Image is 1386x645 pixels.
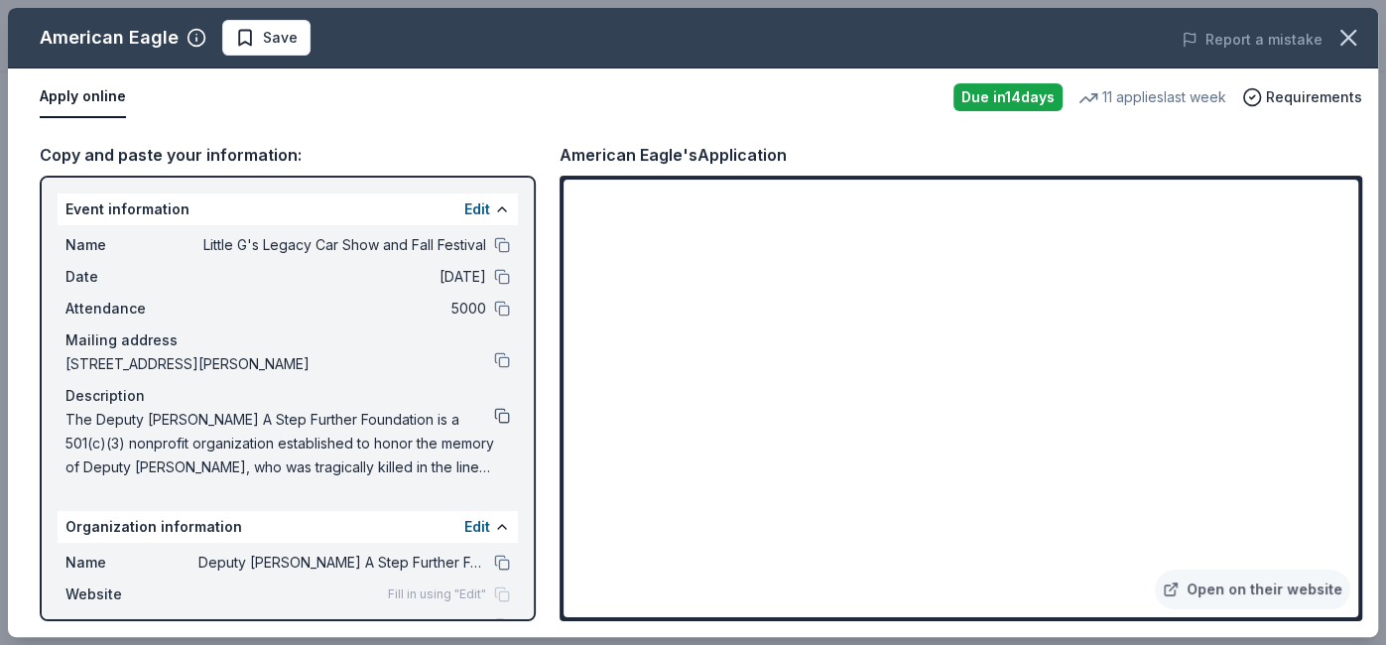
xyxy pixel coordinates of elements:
[65,265,198,289] span: Date
[65,408,494,479] span: The Deputy [PERSON_NAME] A Step Further Foundation is a 501(c)(3) nonprofit organization establis...
[198,233,486,257] span: Little G's Legacy Car Show and Fall Festival
[40,76,126,118] button: Apply online
[65,384,510,408] div: Description
[1266,85,1362,109] span: Requirements
[953,83,1063,111] div: Due in 14 days
[58,511,518,543] div: Organization information
[464,515,490,539] button: Edit
[222,20,311,56] button: Save
[1182,28,1323,52] button: Report a mistake
[263,26,298,50] span: Save
[464,197,490,221] button: Edit
[198,551,486,575] span: Deputy [PERSON_NAME] A Step Further Foundation
[198,297,486,321] span: 5000
[65,614,198,638] span: EIN
[65,328,510,352] div: Mailing address
[1242,85,1362,109] button: Requirements
[198,265,486,289] span: [DATE]
[65,297,198,321] span: Attendance
[388,586,486,602] span: Fill in using "Edit"
[65,582,198,606] span: Website
[40,142,536,168] div: Copy and paste your information:
[65,352,494,376] span: [STREET_ADDRESS][PERSON_NAME]
[58,193,518,225] div: Event information
[560,142,787,168] div: American Eagle's Application
[1155,570,1350,609] a: Open on their website
[1078,85,1226,109] div: 11 applies last week
[65,551,198,575] span: Name
[198,614,486,638] span: [US_EMPLOYER_IDENTIFICATION_NUMBER]
[40,22,179,54] div: American Eagle
[65,233,198,257] span: Name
